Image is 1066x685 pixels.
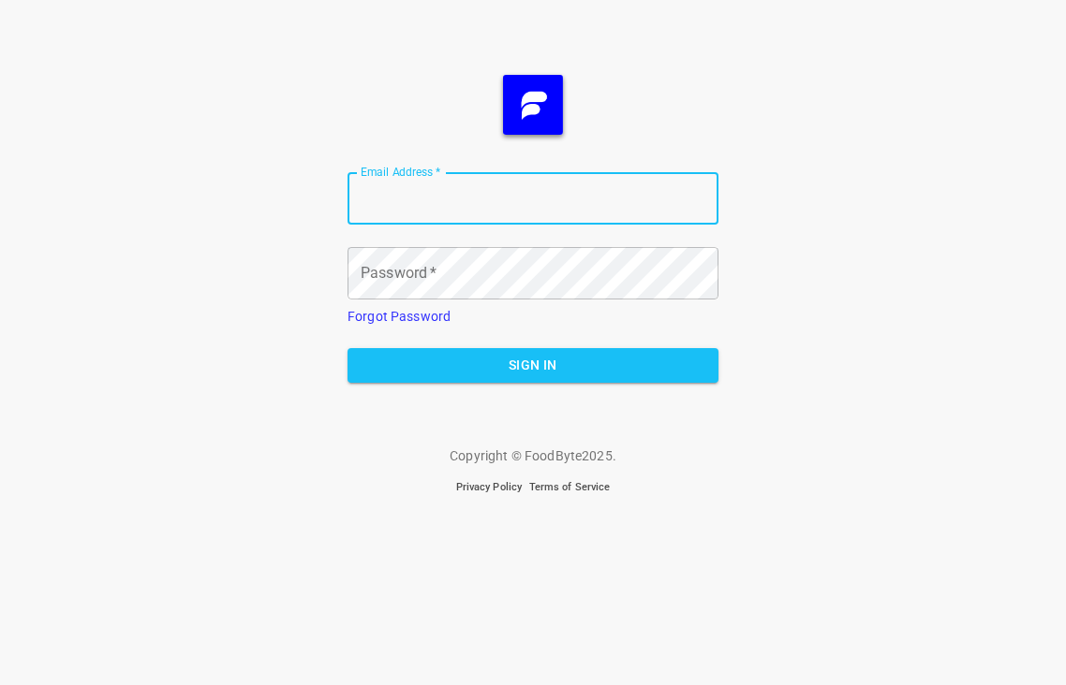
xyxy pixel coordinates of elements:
[456,481,522,493] a: Privacy Policy
[363,354,703,377] span: Sign In
[529,481,610,493] a: Terms of Service
[450,446,616,465] p: Copyright © FoodByte 2025 .
[348,348,718,383] button: Sign In
[503,75,563,135] img: FB_Logo_Reversed_RGB_Icon.895fbf61.png
[348,309,451,324] a: Forgot Password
